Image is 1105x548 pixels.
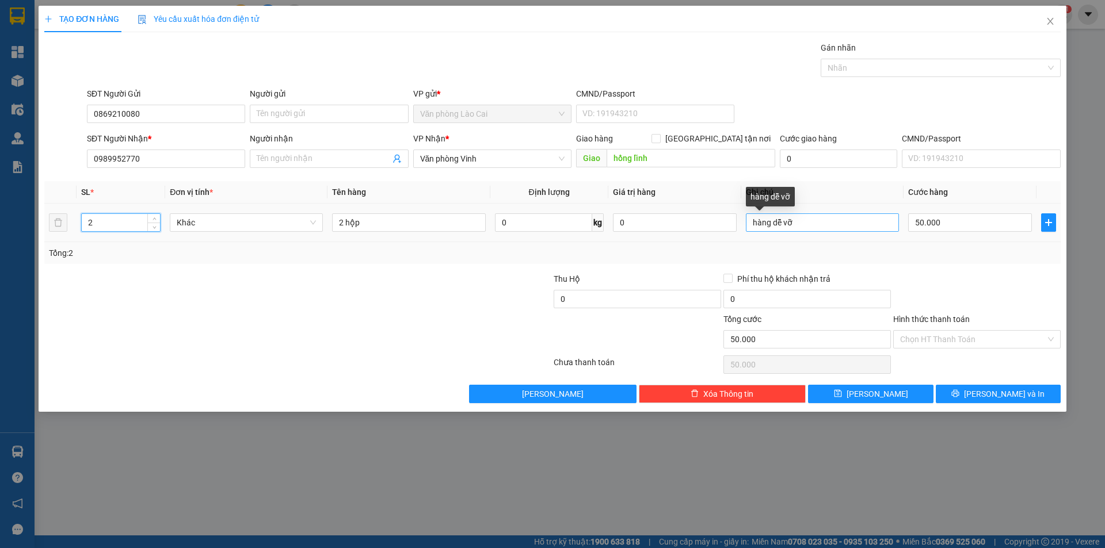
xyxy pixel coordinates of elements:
span: TẠO ĐƠN HÀNG [44,14,119,24]
div: Chưa thanh toán [552,356,722,376]
span: delete [691,389,699,398]
th: Ghi chú [741,181,904,204]
span: plus [1042,218,1056,227]
span: Đơn vị tính [170,187,213,197]
span: Thu Hộ [554,274,580,283]
span: up [151,216,158,223]
input: Ghi Chú [746,213,899,232]
span: plus [44,15,52,23]
button: deleteXóa Thông tin [639,385,806,403]
span: Increase Value [147,214,160,223]
span: [GEOGRAPHIC_DATA] tận nơi [661,132,775,145]
div: SĐT Người Nhận [87,132,245,145]
button: save[PERSON_NAME] [808,385,933,403]
div: SĐT Người Gửi [87,87,245,100]
span: SL [81,187,90,197]
span: user-add [393,154,402,163]
b: [DOMAIN_NAME] [154,9,278,28]
span: [PERSON_NAME] [522,388,584,400]
div: CMND/Passport [576,87,734,100]
span: save [834,389,842,398]
span: Cước hàng [908,187,948,197]
button: printer[PERSON_NAME] và In [936,385,1061,403]
div: CMND/Passport [902,132,1060,145]
span: Yêu cầu xuất hóa đơn điện tử [138,14,259,24]
div: VP gửi [413,87,571,100]
span: VP Nhận [413,134,445,143]
span: Giao hàng [576,134,613,143]
span: Văn phòng Vinh [420,150,565,167]
span: Giao [576,149,607,167]
button: delete [49,213,67,232]
div: hàng dễ vỡ [746,187,795,206]
span: [PERSON_NAME] [847,388,908,400]
span: Tên hàng [332,187,366,197]
div: Người nhận [250,132,408,145]
label: Gán nhãn [821,43,856,52]
input: VD: Bàn, Ghế [332,213,485,232]
span: Phí thu hộ khách nhận trả [733,273,835,285]
button: Close [1034,6,1066,38]
span: Văn phòng Lào Cai [420,105,565,122]
span: Tổng cước [723,315,761,324]
img: icon [138,15,147,24]
span: Định lượng [529,187,570,197]
label: Cước giao hàng [780,134,837,143]
h2: WM2X3Y7P [6,67,93,86]
button: plus [1041,213,1056,232]
input: Dọc đường [607,149,775,167]
input: Cước giao hàng [780,150,897,168]
span: Xóa Thông tin [703,388,753,400]
b: [PERSON_NAME] (Vinh - Sapa) [48,14,173,59]
span: down [151,224,158,231]
span: kg [592,213,604,232]
span: Decrease Value [147,223,160,231]
span: [PERSON_NAME] và In [964,388,1045,400]
label: Hình thức thanh toán [893,315,970,324]
span: printer [951,389,959,398]
span: Giá trị hàng [613,187,656,197]
h2: VP Nhận: Văn phòng Vinh [60,67,278,139]
span: close [1046,17,1055,26]
span: Khác [177,214,316,231]
div: Người gửi [250,87,408,100]
button: [PERSON_NAME] [469,385,637,403]
div: Tổng: 2 [49,247,426,259]
input: 0 [613,213,737,232]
